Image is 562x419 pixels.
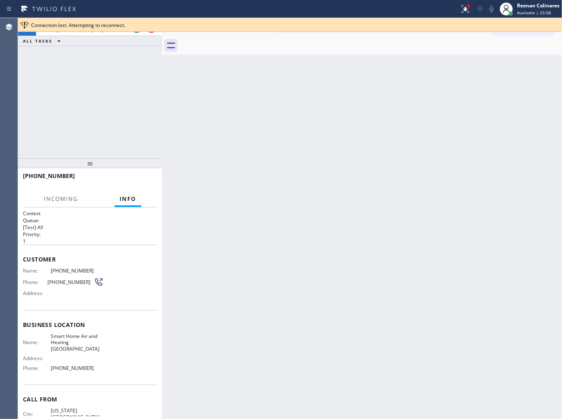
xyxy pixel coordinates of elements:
[23,411,51,417] span: City:
[47,279,94,285] span: [PHONE_NUMBER]
[51,268,103,274] span: [PHONE_NUMBER]
[23,238,157,245] p: 1
[23,38,52,44] span: ALL TASKS
[23,395,157,403] span: Call From
[517,2,560,9] div: Reenan Colinares
[51,333,103,352] span: Smart Home Air and Heating [GEOGRAPHIC_DATA]
[115,191,141,207] button: Info
[23,355,51,361] span: Address:
[23,172,75,180] span: [PHONE_NUMBER]
[23,290,51,296] span: Address:
[23,279,47,285] span: Phone:
[120,195,136,203] span: Info
[39,191,83,207] button: Incoming
[23,231,157,238] h2: Priority:
[23,224,157,231] p: [Test] All
[23,255,157,263] span: Customer
[23,321,157,329] span: Business location
[51,365,103,371] span: [PHONE_NUMBER]
[18,36,69,46] button: ALL TASKS
[23,365,51,371] span: Phone:
[31,22,125,29] span: Connection lost. Attempting to reconnect.
[517,10,551,16] span: Available | 25:08
[486,3,497,15] button: Mute
[44,195,78,203] span: Incoming
[23,210,157,217] h1: Context
[23,339,51,345] span: Name:
[23,217,157,224] h2: Queue:
[23,268,51,274] span: Name:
